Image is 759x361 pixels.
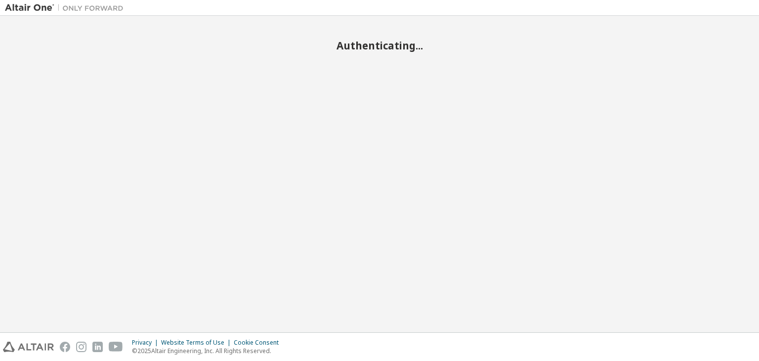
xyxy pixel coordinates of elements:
[60,342,70,352] img: facebook.svg
[132,347,285,355] p: © 2025 Altair Engineering, Inc. All Rights Reserved.
[92,342,103,352] img: linkedin.svg
[132,339,161,347] div: Privacy
[76,342,86,352] img: instagram.svg
[161,339,234,347] div: Website Terms of Use
[234,339,285,347] div: Cookie Consent
[109,342,123,352] img: youtube.svg
[5,39,754,52] h2: Authenticating...
[3,342,54,352] img: altair_logo.svg
[5,3,128,13] img: Altair One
